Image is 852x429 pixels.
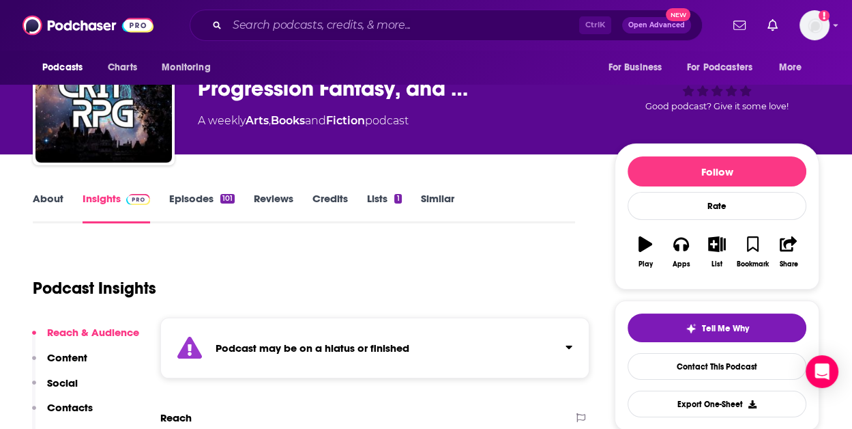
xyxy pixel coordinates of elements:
a: Books [271,114,305,127]
button: Bookmark [735,227,770,277]
a: Show notifications dropdown [728,14,751,37]
div: Bookmark [737,260,769,268]
a: Arts [246,114,269,127]
div: Search podcasts, credits, & more... [190,10,703,41]
span: For Business [608,58,662,77]
span: , [269,114,271,127]
span: Logged in as eringalloway [799,10,829,40]
div: Rate [628,192,806,220]
button: open menu [598,55,679,81]
span: Open Advanced [628,22,685,29]
a: Episodes101 [169,192,235,223]
span: Podcasts [42,58,83,77]
h1: Podcast Insights [33,278,156,299]
button: open menu [152,55,228,81]
section: Click to expand status details [160,318,589,378]
img: tell me why sparkle [686,323,696,334]
p: Social [47,376,78,389]
strong: Podcast may be on a hiatus or finished [216,342,409,355]
button: Apps [663,227,699,277]
div: 101 [220,194,235,204]
div: 1 [394,194,401,204]
button: tell me why sparkleTell Me Why [628,314,806,342]
a: Reviews [254,192,293,223]
div: Play [638,260,653,268]
a: Lists1 [367,192,401,223]
div: Open Intercom Messenger [806,355,838,388]
button: Open AdvancedNew [622,17,691,33]
a: InsightsPodchaser Pro [83,192,150,223]
button: open menu [769,55,819,81]
span: New [666,8,690,21]
div: List [711,260,722,268]
button: Content [32,351,87,376]
span: Ctrl K [579,16,611,34]
button: Follow [628,156,806,186]
button: Contacts [32,401,93,426]
a: Fiction [326,114,365,127]
button: open menu [33,55,100,81]
p: Reach & Audience [47,326,139,339]
button: Export One-Sheet [628,391,806,417]
img: Podchaser Pro [126,194,150,205]
input: Search podcasts, credits, & more... [227,14,579,36]
p: Contacts [47,401,93,414]
button: Share [771,227,806,277]
span: Charts [108,58,137,77]
span: and [305,114,326,127]
button: Show profile menu [799,10,829,40]
a: Similar [421,192,454,223]
p: Content [47,351,87,364]
img: User Profile [799,10,829,40]
button: Play [628,227,663,277]
div: Share [779,260,797,268]
a: Show notifications dropdown [762,14,783,37]
h2: Reach [160,411,192,424]
a: Credits [312,192,348,223]
span: For Podcasters [687,58,752,77]
button: open menu [678,55,772,81]
div: Apps [673,260,690,268]
button: Social [32,376,78,402]
a: Contact This Podcast [628,353,806,380]
span: Good podcast? Give it some love! [645,101,789,111]
span: Monitoring [162,58,210,77]
a: Charts [99,55,145,81]
div: A weekly podcast [198,113,409,129]
img: Podchaser - Follow, Share and Rate Podcasts [23,12,153,38]
span: Tell Me Why [702,323,749,334]
a: About [33,192,63,223]
button: List [699,227,735,277]
img: CritRPG - A Podcast about LitRPG, Progression Fantasy, and their authors [35,26,172,163]
span: More [779,58,802,77]
svg: Add a profile image [819,10,829,21]
button: Reach & Audience [32,326,139,351]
